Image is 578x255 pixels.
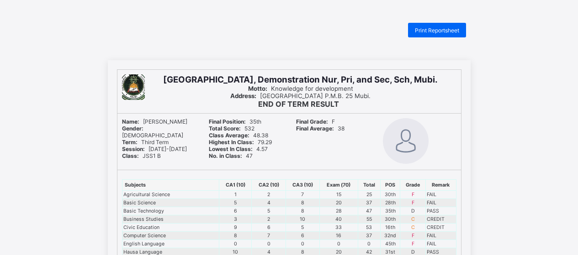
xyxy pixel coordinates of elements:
[286,232,319,240] td: 6
[319,224,358,232] td: 33
[219,232,252,240] td: 8
[400,232,426,240] td: F
[319,180,358,191] th: Exam (70)
[358,207,380,215] td: 47
[286,215,319,224] td: 10
[122,199,219,207] td: Basic Science
[122,232,219,240] td: Computer Science
[209,152,242,159] b: No. in Class:
[252,232,286,240] td: 7
[209,125,255,132] span: 532
[209,118,261,125] span: 35th
[296,118,335,125] span: F
[286,191,319,199] td: 7
[219,180,252,191] th: CA1 (10)
[358,232,380,240] td: 37
[286,207,319,215] td: 8
[380,207,400,215] td: 35th
[319,191,358,199] td: 15
[415,27,459,34] span: Print Reportsheet
[219,215,252,224] td: 3
[209,118,246,125] b: Final Position:
[252,224,286,232] td: 6
[426,199,456,207] td: FAIL
[122,207,219,215] td: Basic Technology
[122,224,219,232] td: Civic Education
[209,139,254,146] b: Highest In Class:
[219,191,252,199] td: 1
[426,240,456,248] td: FAIL
[380,199,400,207] td: 28th
[219,199,252,207] td: 5
[426,224,456,232] td: CREDIT
[248,85,267,92] b: Motto:
[319,207,358,215] td: 28
[122,118,139,125] b: Name:
[230,92,256,99] b: Address:
[358,199,380,207] td: 37
[258,99,339,109] b: END OF TERM RESULT
[400,240,426,248] td: F
[252,215,286,224] td: 2
[219,207,252,215] td: 6
[380,224,400,232] td: 16th
[209,146,253,152] b: Lowest In Class:
[122,215,219,224] td: Business Studies
[122,152,161,159] span: JSS1 B
[122,125,183,139] span: [DEMOGRAPHIC_DATA]
[122,180,219,191] th: Subjects
[122,191,219,199] td: Agricultural Science
[252,199,286,207] td: 4
[400,180,426,191] th: Grade
[400,207,426,215] td: D
[358,180,380,191] th: Total
[400,191,426,199] td: F
[296,125,345,132] span: 38
[380,191,400,199] td: 30th
[380,232,400,240] td: 32nd
[380,240,400,248] td: 45th
[426,207,456,215] td: PASS
[358,240,380,248] td: 0
[122,152,139,159] b: Class:
[219,224,252,232] td: 9
[209,152,253,159] span: 47
[286,240,319,248] td: 0
[163,74,438,85] span: [GEOGRAPHIC_DATA], Demonstration Nur, Pri, and Sec, Sch, Mubi.
[380,215,400,224] td: 30th
[286,199,319,207] td: 8
[426,191,456,199] td: FAIL
[209,132,249,139] b: Class Average:
[122,139,138,146] b: Term:
[209,146,268,152] span: 4.57
[296,125,334,132] b: Final Average:
[286,180,319,191] th: CA3 (10)
[319,240,358,248] td: 0
[380,180,400,191] th: POS
[209,132,268,139] span: 48.38
[400,215,426,224] td: C
[252,207,286,215] td: 5
[209,125,241,132] b: Total Score:
[209,139,272,146] span: 79.29
[252,191,286,199] td: 2
[426,232,456,240] td: FAIL
[319,232,358,240] td: 16
[319,199,358,207] td: 20
[286,224,319,232] td: 5
[358,215,380,224] td: 55
[122,139,169,146] span: Third Term
[122,118,187,125] span: [PERSON_NAME]
[296,118,328,125] b: Final Grade:
[122,146,187,152] span: [DATE]-[DATE]
[400,224,426,232] td: C
[252,240,286,248] td: 0
[400,199,426,207] td: F
[426,215,456,224] td: CREDIT
[358,191,380,199] td: 25
[122,240,219,248] td: English Language
[319,215,358,224] td: 40
[426,180,456,191] th: Remark
[248,85,353,92] span: Knowledge for development
[219,240,252,248] td: 0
